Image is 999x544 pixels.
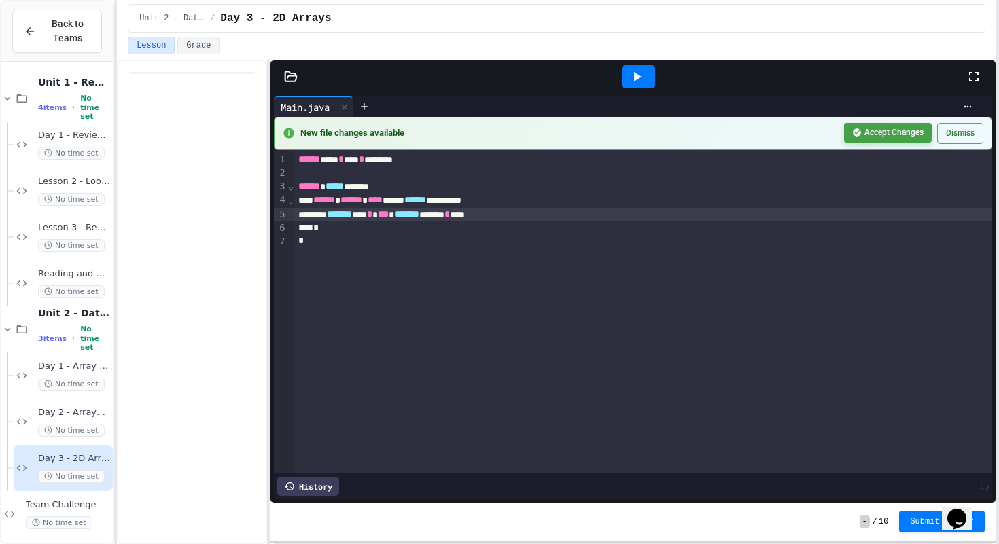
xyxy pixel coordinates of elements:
div: History [277,477,339,496]
span: Team Challenge [26,499,110,511]
span: Day 1 - Review Questions [38,130,110,141]
span: 3 items [38,334,67,343]
span: No time set [38,424,105,437]
div: 3 [274,180,287,194]
span: Unit 2 - Data Structures [139,13,205,24]
span: No time set [80,325,110,352]
span: / [210,13,215,24]
div: 5 [274,208,287,221]
div: 2 [274,166,287,180]
span: No time set [80,94,110,121]
span: 10 [879,516,888,527]
div: 1 [274,153,287,166]
div: Main.java [274,96,353,117]
span: Fold line [287,195,294,206]
span: Day 1 - Array and Method Review [38,361,110,372]
span: Unit 2 - Data Structures [38,307,110,319]
span: No time set [38,193,105,206]
div: Main.java [274,100,336,114]
button: Accept Changes [844,123,932,143]
span: No time set [38,285,105,298]
span: Submit Answer [910,516,974,527]
span: Unit 1 - Review & Reading and Writing Files [38,76,110,88]
span: No time set [38,378,105,391]
span: / [873,516,877,527]
button: Grade [177,37,220,54]
span: No time set [38,239,105,252]
span: No time set [26,516,92,529]
span: Day 2 - ArrayLists [38,407,110,418]
span: Back to Teams [44,17,90,46]
button: Back to Teams [12,10,102,53]
span: • [72,333,75,344]
span: Day 3 - 2D Arrays [38,453,110,465]
span: Lesson 3 - Reading and Writing Files [38,222,110,234]
span: • [72,102,75,113]
span: Reading and Writing to Files Assignment [38,268,110,280]
span: 4 items [38,103,67,112]
span: New file changes available [300,127,836,139]
span: Day 3 - 2D Arrays [220,10,331,26]
button: Submit Answer [899,511,985,532]
span: No time set [38,147,105,160]
button: Lesson [128,37,175,54]
div: 7 [274,235,287,249]
span: Lesson 2 - Loops Review [38,176,110,187]
button: Dismiss [937,123,983,144]
span: No time set [38,470,105,483]
div: 4 [274,194,287,207]
span: Fold line [287,181,294,192]
div: 6 [274,221,287,235]
iframe: chat widget [942,490,985,530]
span: - [860,515,870,528]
